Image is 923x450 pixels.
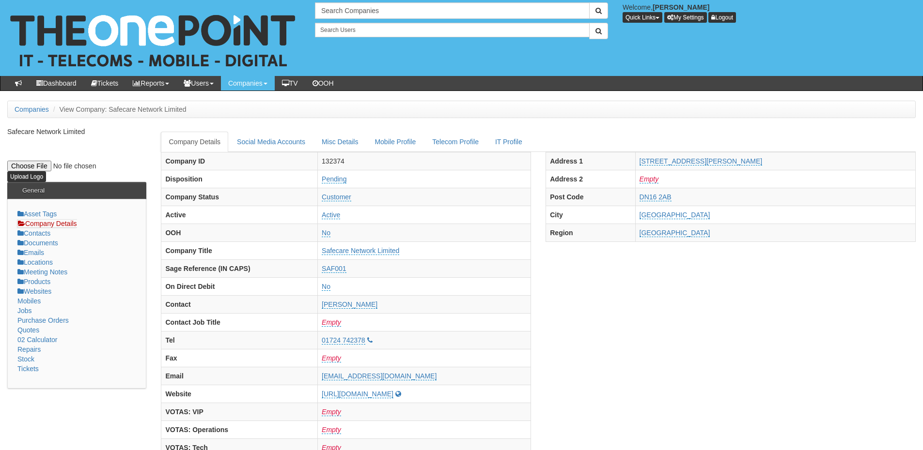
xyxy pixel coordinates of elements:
a: Tickets [17,365,39,373]
a: Jobs [17,307,32,315]
th: VOTAS: Operations [161,420,318,438]
a: Companies [15,105,49,113]
a: Safecare Network Limited [322,247,399,255]
th: Disposition [161,170,318,188]
a: Contacts [17,229,50,237]
a: Users [176,76,221,90]
a: Asset Tags [17,210,57,218]
a: Logout [708,12,736,23]
a: Active [322,211,340,219]
a: Empty [640,175,659,183]
a: OOH [305,76,341,90]
a: Repairs [17,345,41,353]
th: Email [161,367,318,385]
button: Quick Links [623,12,662,23]
a: Empty [322,426,341,434]
a: Mobile Profile [367,132,423,152]
td: 132374 [318,152,531,170]
a: Empty [322,318,341,327]
th: City [546,206,635,224]
th: Company Status [161,188,318,206]
th: Website [161,385,318,403]
a: [STREET_ADDRESS][PERSON_NAME] [640,157,763,165]
th: Company ID [161,152,318,170]
input: Search Companies [315,2,590,19]
a: Company Details [17,219,77,228]
a: Meeting Notes [17,268,67,276]
a: My Settings [664,12,707,23]
th: Fax [161,349,318,367]
a: [URL][DOMAIN_NAME] [322,390,393,398]
th: Address 1 [546,152,635,170]
a: Websites [17,287,51,295]
a: SAF001 [322,265,346,273]
p: Safecare Network Limited [7,127,146,136]
a: Reports [125,76,176,90]
a: Empty [322,354,341,362]
a: Mobiles [17,297,41,305]
h3: General [17,182,49,199]
th: Post Code [546,188,635,206]
a: Customer [322,193,351,201]
th: Contact [161,295,318,313]
th: Company Title [161,241,318,259]
a: IT Profile [487,132,530,152]
a: Misc Details [314,132,366,152]
th: OOH [161,224,318,241]
a: Telecom Profile [424,132,486,152]
a: Companies [221,76,275,90]
th: On Direct Debit [161,277,318,295]
div: Welcome, [615,2,923,23]
a: Stock [17,355,34,363]
a: 02 Calculator [17,336,58,344]
a: Tickets [84,76,126,90]
li: View Company: Safecare Network Limited [51,105,187,114]
a: Documents [17,239,58,247]
a: Products [17,278,50,285]
b: [PERSON_NAME] [653,3,709,11]
a: Purchase Orders [17,316,69,324]
a: Dashboard [29,76,84,90]
input: Search Users [315,23,590,37]
a: Pending [322,175,346,183]
a: DN16 2AB [640,193,672,201]
th: Region [546,224,635,241]
a: 01724 742378 [322,336,365,345]
a: No [322,283,330,291]
th: Address 2 [546,170,635,188]
a: TV [275,76,305,90]
a: [EMAIL_ADDRESS][DOMAIN_NAME] [322,372,437,380]
a: Emails [17,249,44,256]
th: Sage Reference (IN CAPS) [161,259,318,277]
a: [GEOGRAPHIC_DATA] [640,229,710,237]
a: Social Media Accounts [229,132,313,152]
th: Tel [161,331,318,349]
a: No [322,229,330,237]
th: Contact Job Title [161,313,318,331]
a: Company Details [161,132,228,152]
input: Upload Logo [7,171,46,182]
a: [PERSON_NAME] [322,300,377,309]
th: Active [161,206,318,224]
a: Empty [322,408,341,416]
a: Quotes [17,326,39,334]
a: [GEOGRAPHIC_DATA] [640,211,710,219]
th: VOTAS: VIP [161,403,318,420]
a: Locations [17,258,53,266]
